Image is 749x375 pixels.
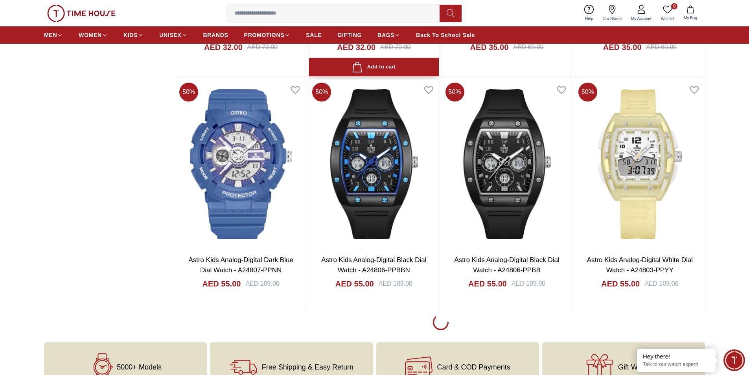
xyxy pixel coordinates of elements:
[352,62,396,72] div: Add to cart
[202,278,241,289] h4: AED 55.00
[204,42,243,53] h4: AED 32.00
[244,31,285,39] span: PROMOTIONS
[437,363,510,371] span: Card & COD Payments
[337,31,362,39] span: GIFTING
[203,31,228,39] span: BRANDS
[44,28,63,42] a: MEN
[262,363,353,371] span: Free Shipping & Easy Return
[306,28,322,42] a: SALE
[628,16,655,22] span: My Account
[681,15,700,21] span: My Bag
[123,31,138,39] span: KIDS
[159,31,181,39] span: UNISEX
[321,256,426,274] a: Astro Kids Analog-Digital Black Dial Watch - A24806-PPBBN
[159,28,187,42] a: UNISEX
[582,16,596,22] span: Help
[335,278,374,289] h4: AED 55.00
[679,4,702,22] button: My Bag
[442,79,572,249] img: Astro Kids Analog-Digital Black Dial Watch - A24806-PPBB
[337,42,375,53] h4: AED 32.00
[603,42,642,53] h4: AED 35.00
[309,79,438,249] img: Astro Kids Analog-Digital Black Dial Watch - A24806-PPBBN
[379,279,412,288] div: AED 109.00
[454,256,559,274] a: Astro Kids Analog-Digital Black Dial Watch - A24806-PPBB
[244,28,291,42] a: PROMOTIONS
[380,42,410,52] div: AED 79.00
[79,28,108,42] a: WOMEN
[658,16,677,22] span: Wishlist
[598,3,626,23] a: Our Stores
[656,3,679,23] a: 0Wishlist
[618,363,661,371] span: Gift Wrapping
[306,31,322,39] span: SALE
[587,256,693,274] a: Astro Kids Analog-Digital White Dial Watch - A24803-PPYY
[512,279,545,288] div: AED 109.00
[312,83,331,102] span: 50 %
[203,28,228,42] a: BRANDS
[513,42,543,52] div: AED 69.00
[188,256,293,274] a: Astro Kids Analog-Digital Dark Blue Dial Watch - A24807-PPNN
[79,31,102,39] span: WOMEN
[179,83,198,102] span: 50 %
[468,278,507,289] h4: AED 55.00
[578,83,597,102] span: 50 %
[123,28,144,42] a: KIDS
[416,31,475,39] span: Back To School Sale
[445,83,464,102] span: 50 %
[644,279,678,288] div: AED 109.00
[247,42,278,52] div: AED 79.00
[44,31,57,39] span: MEN
[245,279,279,288] div: AED 109.00
[176,79,305,249] img: Astro Kids Analog-Digital Dark Blue Dial Watch - A24807-PPNN
[470,42,509,53] h4: AED 35.00
[309,58,438,76] button: Add to cart
[377,31,394,39] span: BAGS
[580,3,598,23] a: Help
[600,16,625,22] span: Our Stores
[337,28,362,42] a: GIFTING
[646,42,677,52] div: AED 69.00
[671,3,677,9] span: 0
[117,363,162,371] span: 5000+ Models
[377,28,400,42] a: BAGS
[47,5,116,22] img: ...
[643,361,710,368] p: Talk to our watch expert!
[601,278,640,289] h4: AED 55.00
[643,353,710,360] div: Hey there!
[575,79,705,249] img: Astro Kids Analog-Digital White Dial Watch - A24803-PPYY
[416,28,475,42] a: Back To School Sale
[723,349,745,371] div: Chat Widget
